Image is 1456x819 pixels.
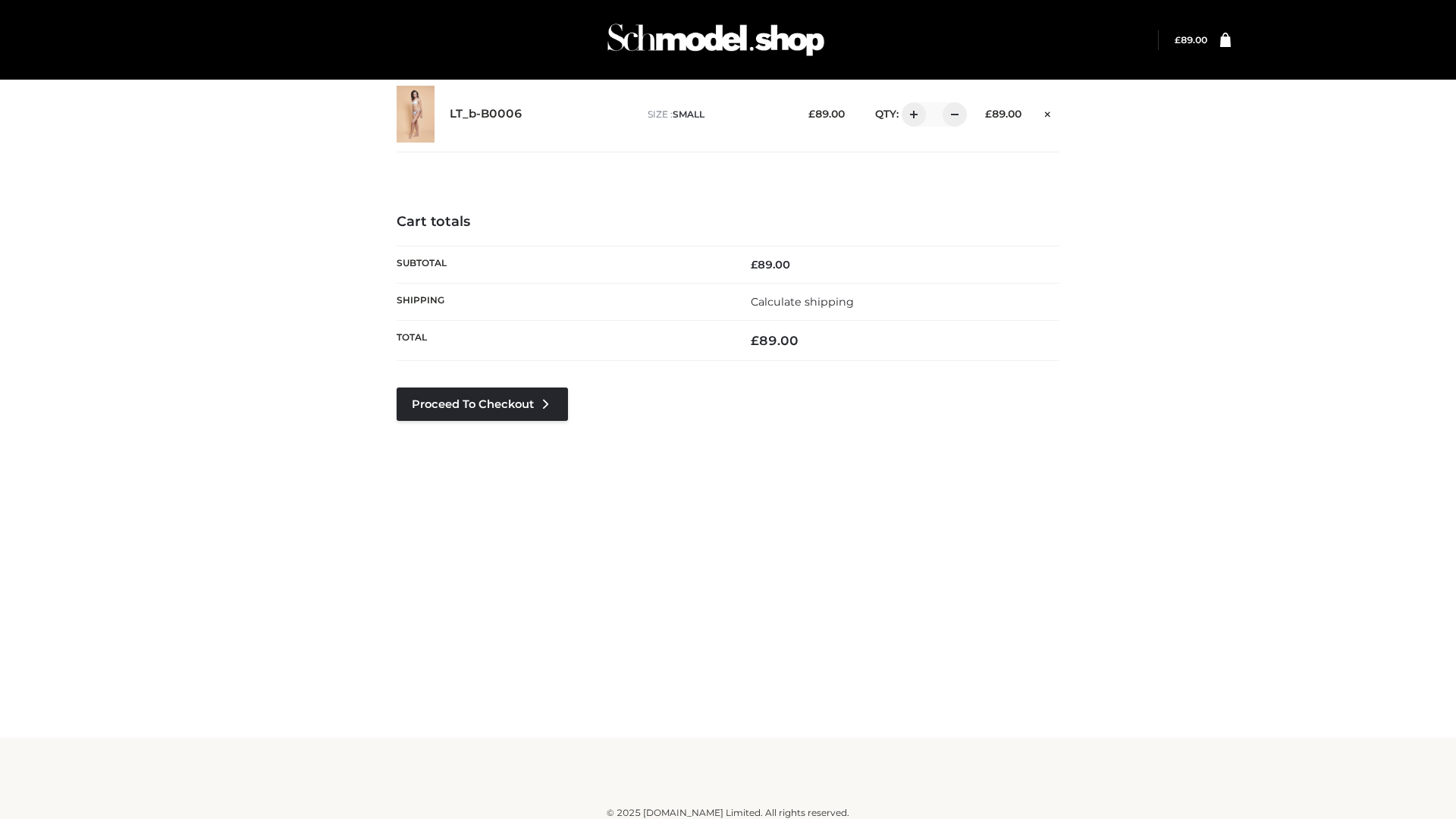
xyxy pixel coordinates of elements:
span: £ [808,108,815,120]
bdi: 89.00 [985,108,1021,120]
span: £ [751,333,759,348]
a: Proceed to Checkout [397,388,568,421]
img: Schmodel Admin 964 [602,10,830,70]
bdi: 89.00 [808,108,845,120]
span: SMALL [673,108,704,120]
th: Shipping [397,283,728,320]
span: £ [751,258,758,271]
bdi: 89.00 [751,333,799,348]
a: LT_b-B0006 [450,107,522,121]
div: QTY: [860,102,962,127]
span: £ [1175,34,1181,45]
a: £89.00 [1175,34,1207,45]
th: Total [397,321,728,361]
span: £ [985,108,992,120]
h4: Cart totals [397,214,1059,231]
a: Remove this item [1037,102,1059,122]
th: Subtotal [397,246,728,283]
bdi: 89.00 [1175,34,1207,45]
a: Calculate shipping [751,295,854,309]
bdi: 89.00 [751,258,790,271]
p: size : [648,108,785,121]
